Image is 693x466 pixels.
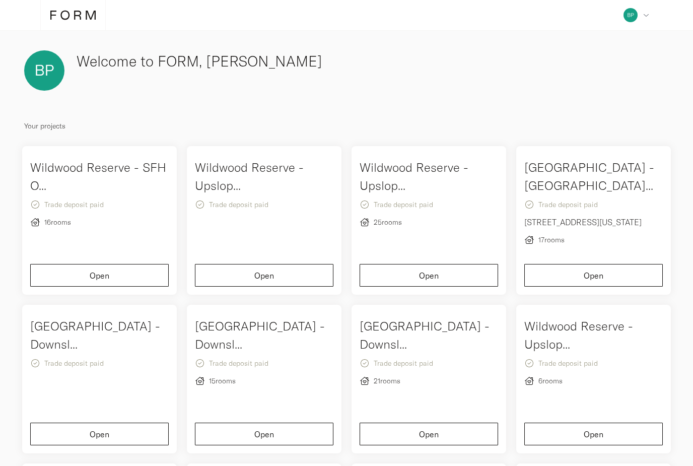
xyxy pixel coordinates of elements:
button: Open [360,423,498,445]
h4: [GEOGRAPHIC_DATA] - Downsl... [360,317,498,353]
p: Trade deposit paid [360,357,498,369]
img: 1fe8bb9d70952e5efd1d600bc43589fd [24,50,64,91]
h4: [GEOGRAPHIC_DATA] - [GEOGRAPHIC_DATA]... [524,158,663,194]
p: Trade deposit paid [360,198,498,211]
h4: Wildwood Reserve - Upslop... [524,317,663,353]
button: Open [524,264,663,287]
span: Open [90,272,109,280]
span: 6 rooms [538,375,563,387]
button: Open [30,423,169,445]
span: Open [254,272,274,280]
p: [STREET_ADDRESS][US_STATE] [524,216,663,228]
span: Open [584,430,603,438]
button: Open [195,264,333,287]
p: Your projects [24,120,669,132]
button: Open [524,423,663,445]
span: Open [419,272,439,280]
h4: Wildwood Reserve - SFH O... [30,158,169,194]
p: Trade deposit paid [30,198,169,211]
span: 16 rooms [44,216,71,228]
img: 1fe8bb9d70952e5efd1d600bc43589fd [623,8,638,22]
span: 25 rooms [374,216,402,228]
h4: Wildwood Reserve - Upslop... [195,158,333,194]
span: Open [584,272,603,280]
button: Open [360,264,498,287]
span: Open [254,430,274,438]
p: Trade deposit paid [524,357,663,369]
span: 21 rooms [374,375,400,387]
button: Open [30,264,169,287]
p: Trade deposit paid [195,198,333,211]
h4: Wildwood Reserve - Upslop... [360,158,498,194]
h3: Welcome to FORM, [PERSON_NAME] [77,50,504,72]
h4: [GEOGRAPHIC_DATA] - Downsl... [195,317,333,353]
p: Trade deposit paid [524,198,663,211]
span: Open [419,430,439,438]
span: 15 rooms [209,375,236,387]
p: Trade deposit paid [30,357,169,369]
button: Open [195,423,333,445]
span: 17 rooms [538,234,565,246]
h4: [GEOGRAPHIC_DATA] - Downsl... [30,317,169,353]
p: Trade deposit paid [195,357,333,369]
span: Open [90,430,109,438]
